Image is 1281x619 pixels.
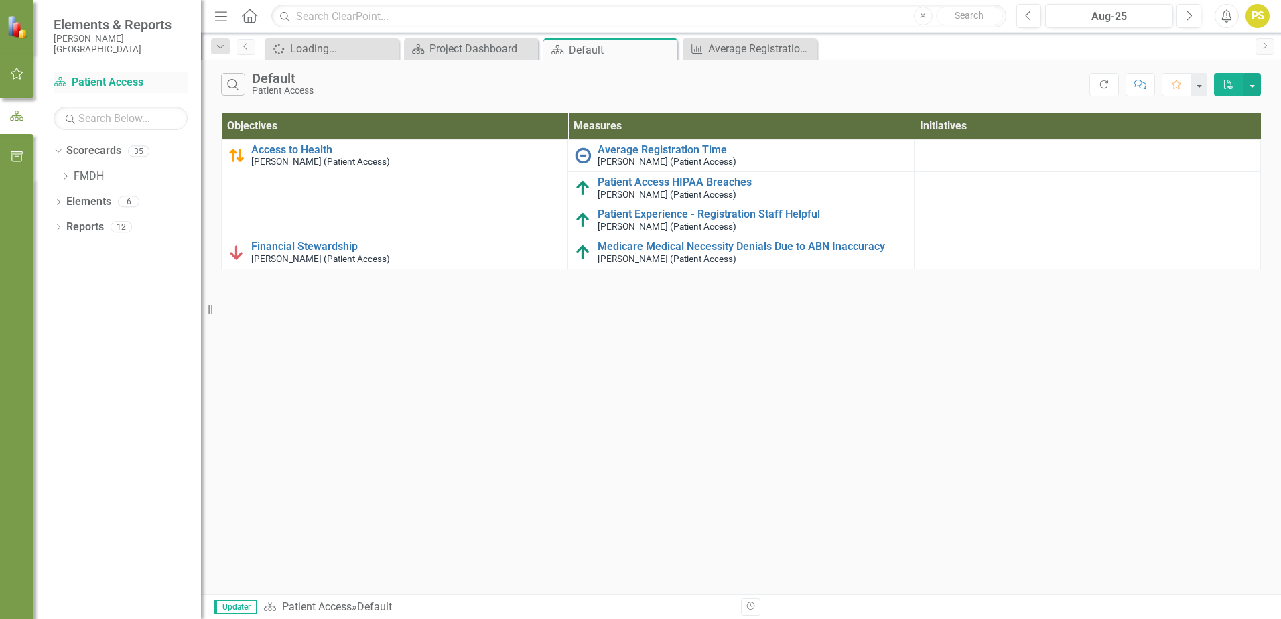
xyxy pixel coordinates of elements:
[54,17,188,33] span: Elements & Reports
[66,194,111,210] a: Elements
[54,33,188,55] small: [PERSON_NAME][GEOGRAPHIC_DATA]
[228,245,245,261] img: Below Plan
[228,147,245,163] img: Caution
[357,600,392,613] div: Default
[66,143,121,159] a: Scorecards
[407,40,535,57] a: Project Dashboard
[598,222,736,232] small: [PERSON_NAME] (Patient Access)
[268,40,395,57] a: Loading...
[575,180,591,196] img: Above Target
[429,40,535,57] div: Project Dashboard
[568,204,915,236] td: Double-Click to Edit Right Click for Context Menu
[111,222,132,233] div: 12
[7,15,30,39] img: ClearPoint Strategy
[251,254,390,264] small: [PERSON_NAME] (Patient Access)
[1045,4,1173,28] button: Aug-25
[955,10,984,21] span: Search
[251,144,561,156] a: Access to Health
[54,75,188,90] a: Patient Access
[598,157,736,167] small: [PERSON_NAME] (Patient Access)
[598,254,736,264] small: [PERSON_NAME] (Patient Access)
[598,190,736,200] small: [PERSON_NAME] (Patient Access)
[1245,4,1270,28] button: PS
[128,145,149,157] div: 35
[575,212,591,228] img: Above Target
[936,7,1003,25] button: Search
[569,42,674,58] div: Default
[598,176,907,188] a: Patient Access HIPAA Breaches
[214,600,257,614] span: Updater
[575,147,591,163] img: No Information
[568,139,915,171] td: Double-Click to Edit Right Click for Context Menu
[263,600,731,615] div: »
[54,107,188,130] input: Search Below...
[568,236,915,269] td: Double-Click to Edit Right Click for Context Menu
[598,208,907,220] a: Patient Experience - Registration Staff Helpful
[74,169,201,184] a: FMDH
[1050,9,1168,25] div: Aug-25
[686,40,813,57] a: Average Registration Time
[271,5,1006,28] input: Search ClearPoint...
[251,240,561,253] a: Financial Stewardship
[290,40,395,57] div: Loading...
[708,40,813,57] div: Average Registration Time
[118,196,139,208] div: 6
[251,157,390,167] small: [PERSON_NAME] (Patient Access)
[568,172,915,204] td: Double-Click to Edit Right Click for Context Menu
[252,86,314,96] div: Patient Access
[598,240,907,253] a: Medicare Medical Necessity Denials Due to ABN Inaccuracy
[575,245,591,261] img: Above Target
[222,139,568,236] td: Double-Click to Edit Right Click for Context Menu
[222,236,568,269] td: Double-Click to Edit Right Click for Context Menu
[282,600,352,613] a: Patient Access
[252,71,314,86] div: Default
[598,144,907,156] a: Average Registration Time
[66,220,104,235] a: Reports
